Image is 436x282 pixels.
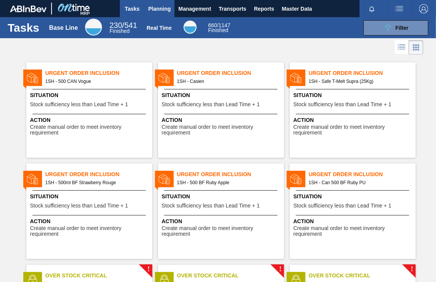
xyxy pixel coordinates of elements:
[162,203,260,209] span: Stock sufficiency less than Lead Time + 1
[409,40,423,55] div: Card Vision
[208,22,230,28] span: / 1147
[177,77,278,86] span: 1SH - Casien
[27,72,38,84] img: status
[158,173,170,185] img: status
[30,102,128,107] span: Stock sufficiency less than Lead Time + 1
[419,4,428,13] img: Logout
[309,272,416,280] span: Over Stock Critical
[294,124,414,136] span: Create manual order to meet inventory requirement
[30,217,150,225] span: Action
[162,116,282,124] span: Action
[184,21,197,34] div: Real Time
[147,266,150,272] span: !
[162,217,282,225] span: Action
[177,272,284,280] span: Over Stock Critical
[45,178,146,187] span: 1SH - 500ml BF Strawberry Rouge
[30,203,128,209] span: Stock sufficiency less than Lead Time + 1
[10,5,47,12] img: TNhmsLtSVTkK8tSr43FrP2fwEKptu5GPRR3wAAAABJRU5ErkJggg==
[85,19,102,36] div: Base Line
[45,170,152,178] span: Urgent Order Inclusion
[162,124,282,136] span: Create manual order to meet inventory requirement
[147,25,172,31] div: Real Time
[208,22,217,28] span: 660
[290,72,302,84] img: status
[208,27,228,33] span: Finished
[294,102,392,107] span: Stock sufficiency less than Lead Time + 1
[158,72,170,84] img: status
[110,22,137,34] div: Base Line
[30,193,150,201] span: Situation
[30,116,150,124] span: Action
[294,91,414,99] span: Situation
[45,77,146,86] span: 1SH - 500 CAN Vogue
[177,69,284,77] span: Urgent Order Inclusion
[395,40,409,55] div: List Vision
[279,266,281,272] span: !
[45,69,152,77] span: Urgent Order Inclusion
[395,4,404,13] img: userActions
[30,91,150,99] span: Situation
[110,21,137,29] span: / 541
[219,4,246,13] span: Transports
[162,102,260,107] span: Stock sufficiency less than Lead Time + 1
[162,225,282,237] span: Create manual order to meet inventory requirement
[294,116,414,124] span: Action
[49,24,78,31] div: Base Line
[363,20,428,36] button: Filter
[290,173,302,185] img: status
[124,4,140,13] span: Tasks
[162,193,282,201] span: Situation
[30,124,150,136] span: Create manual order to meet inventory requirement
[8,23,39,32] h1: Tasks
[294,203,392,209] span: Stock sufficiency less than Lead Time + 1
[396,25,409,31] span: Filter
[162,91,282,99] span: Situation
[177,170,284,178] span: Urgent Order Inclusion
[27,173,38,185] img: status
[294,225,414,237] span: Create manual order to meet inventory requirement
[110,21,122,29] span: 230
[254,4,274,13] span: Reports
[309,77,410,86] span: 1SH - Safe T-Melt Supra (25Kg)
[45,272,152,280] span: Over Stock Critical
[294,217,414,225] span: Action
[360,3,384,14] button: Notifications
[309,69,416,77] span: Urgent Order Inclusion
[110,28,130,34] span: Finished
[294,193,414,201] span: Situation
[282,4,312,13] span: Master Data
[178,4,211,13] span: Management
[309,170,416,178] span: Urgent Order Inclusion
[148,4,171,13] span: Planning
[30,225,150,237] span: Create manual order to meet inventory requirement
[411,266,413,272] span: !
[208,23,230,33] div: Real Time
[177,178,278,187] span: 1SH - 500 BF Ruby Apple
[309,178,410,187] span: 1SH - Can 500 BF Ruby PU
